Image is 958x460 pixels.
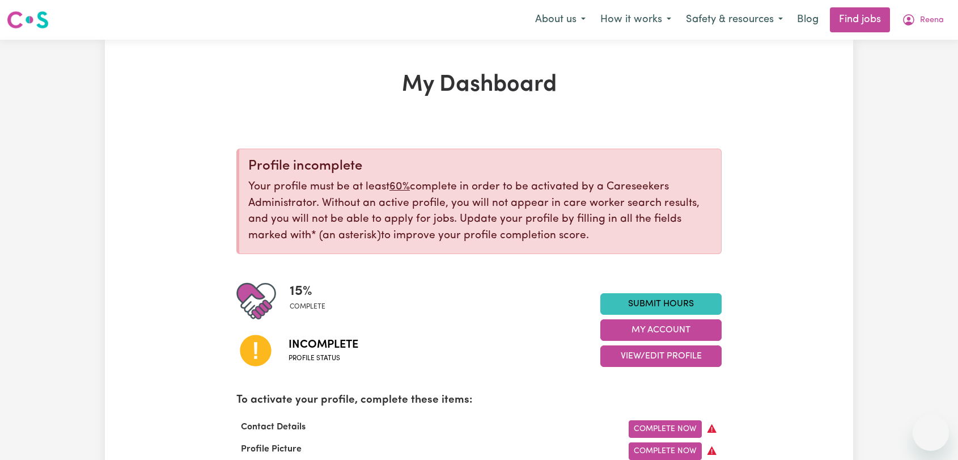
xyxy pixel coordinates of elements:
[600,345,722,367] button: View/Edit Profile
[895,8,951,32] button: My Account
[629,420,702,438] a: Complete Now
[389,182,410,192] u: 60%
[629,442,702,460] a: Complete Now
[679,8,790,32] button: Safety & resources
[236,393,722,409] p: To activate your profile, complete these items:
[7,7,49,33] a: Careseekers logo
[290,281,325,302] span: 15 %
[290,281,334,321] div: Profile completeness: 15%
[528,8,593,32] button: About us
[830,7,890,32] a: Find jobs
[248,179,712,244] p: Your profile must be at least complete in order to be activated by a Careseekers Administrator. W...
[311,230,381,241] span: an asterisk
[236,445,306,454] span: Profile Picture
[600,293,722,315] a: Submit Hours
[248,158,712,175] div: Profile incomplete
[7,10,49,30] img: Careseekers logo
[593,8,679,32] button: How it works
[236,71,722,99] h1: My Dashboard
[289,353,358,364] span: Profile status
[289,336,358,353] span: Incomplete
[600,319,722,341] button: My Account
[920,14,944,27] span: Reena
[790,7,825,32] a: Blog
[913,415,949,451] iframe: Button to launch messaging window
[290,302,325,312] span: complete
[236,423,310,432] span: Contact Details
